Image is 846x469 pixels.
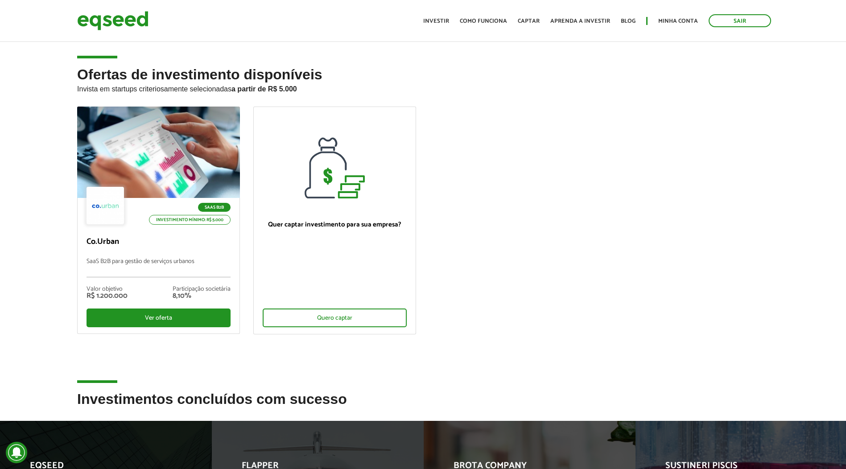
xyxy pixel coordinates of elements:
[87,309,231,327] div: Ver oferta
[77,391,769,420] h2: Investimentos concluídos com sucesso
[423,18,449,24] a: Investir
[518,18,540,24] a: Captar
[77,9,149,33] img: EqSeed
[87,292,128,300] div: R$ 1.200.000
[263,221,407,229] p: Quer captar investimento para sua empresa?
[173,292,231,300] div: 8,10%
[621,18,636,24] a: Blog
[77,67,769,107] h2: Ofertas de investimento disponíveis
[77,107,240,334] a: SaaS B2B Investimento mínimo: R$ 5.000 Co.Urban SaaS B2B para gestão de serviços urbanos Valor ob...
[87,258,231,277] p: SaaS B2B para gestão de serviços urbanos
[658,18,698,24] a: Minha conta
[87,286,128,292] div: Valor objetivo
[198,203,231,212] p: SaaS B2B
[550,18,610,24] a: Aprenda a investir
[87,237,231,247] p: Co.Urban
[77,82,769,93] p: Invista em startups criteriosamente selecionadas
[709,14,771,27] a: Sair
[173,286,231,292] div: Participação societária
[149,215,231,225] p: Investimento mínimo: R$ 5.000
[460,18,507,24] a: Como funciona
[231,85,297,93] strong: a partir de R$ 5.000
[263,309,407,327] div: Quero captar
[253,107,416,334] a: Quer captar investimento para sua empresa? Quero captar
